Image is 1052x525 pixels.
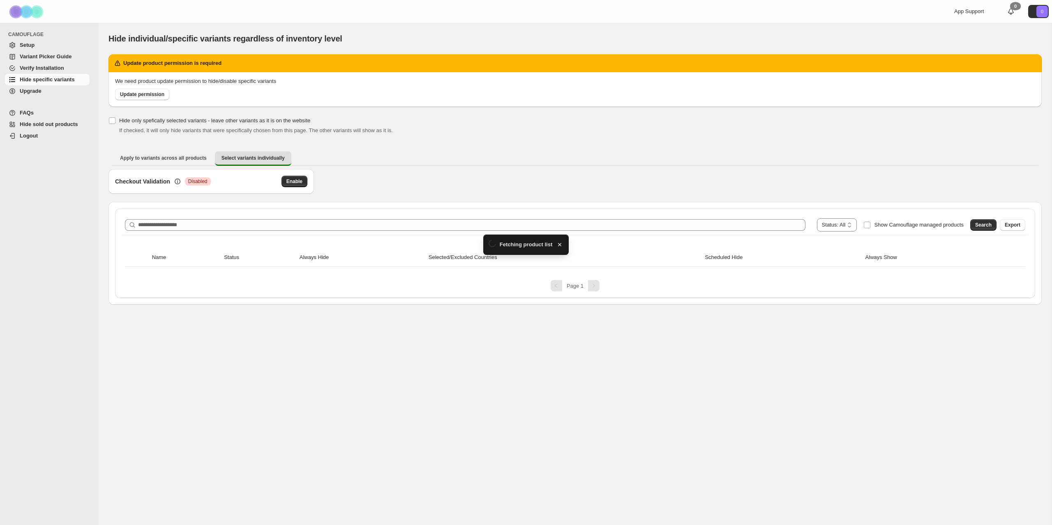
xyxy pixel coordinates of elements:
h2: Update product permission is required [123,59,221,67]
button: Enable [281,176,307,187]
span: Avatar with initials 0 [1036,6,1048,17]
span: Page 1 [567,283,584,289]
a: Hide specific variants [5,74,90,85]
span: Hide individual/specific variants regardless of inventory level [108,34,342,43]
span: Select variants individually [221,155,285,161]
span: Setup [20,42,35,48]
span: Fetching product list [500,241,553,249]
a: Verify Installation [5,62,90,74]
a: Upgrade [5,85,90,97]
span: Variant Picker Guide [20,53,72,60]
div: Select variants individually [108,169,1042,305]
span: CAMOUFLAGE [8,31,93,38]
button: Search [970,219,997,231]
span: Verify Installation [20,65,64,71]
span: Hide only spefically selected variants - leave other variants as it is on the website [119,117,310,124]
a: Variant Picker Guide [5,51,90,62]
a: FAQs [5,107,90,119]
a: Update permission [115,89,169,100]
th: Always Hide [297,248,426,267]
a: Hide sold out products [5,119,90,130]
button: Apply to variants across all products [113,151,213,165]
img: Camouflage [7,0,48,23]
span: Show Camouflage managed products [874,222,964,228]
h3: Checkout Validation [115,177,170,186]
th: Always Show [863,248,1001,267]
span: Disabled [188,178,208,185]
span: If checked, it will only hide variants that were specifically chosen from this page. The other va... [119,127,393,133]
span: Upgrade [20,88,42,94]
nav: Pagination [122,280,1029,291]
a: Setup [5,39,90,51]
th: Status [221,248,297,267]
span: Export [1005,222,1020,228]
span: App Support [954,8,984,14]
th: Selected/Excluded Countries [426,248,703,267]
span: Update permission [120,91,164,98]
th: Name [150,248,221,267]
th: Scheduled Hide [702,248,863,267]
span: Hide sold out products [20,121,78,127]
button: Avatar with initials 0 [1028,5,1049,18]
span: Logout [20,133,38,139]
span: Enable [286,178,302,185]
button: Select variants individually [215,151,291,166]
div: 0 [1010,2,1021,10]
button: Export [1000,219,1025,231]
span: Hide specific variants [20,76,75,83]
a: Logout [5,130,90,142]
span: Apply to variants across all products [120,155,207,161]
span: Search [975,222,992,228]
span: FAQs [20,110,34,116]
span: We need product update permission to hide/disable specific variants [115,78,276,84]
a: 0 [1007,7,1015,16]
text: 0 [1041,9,1043,14]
